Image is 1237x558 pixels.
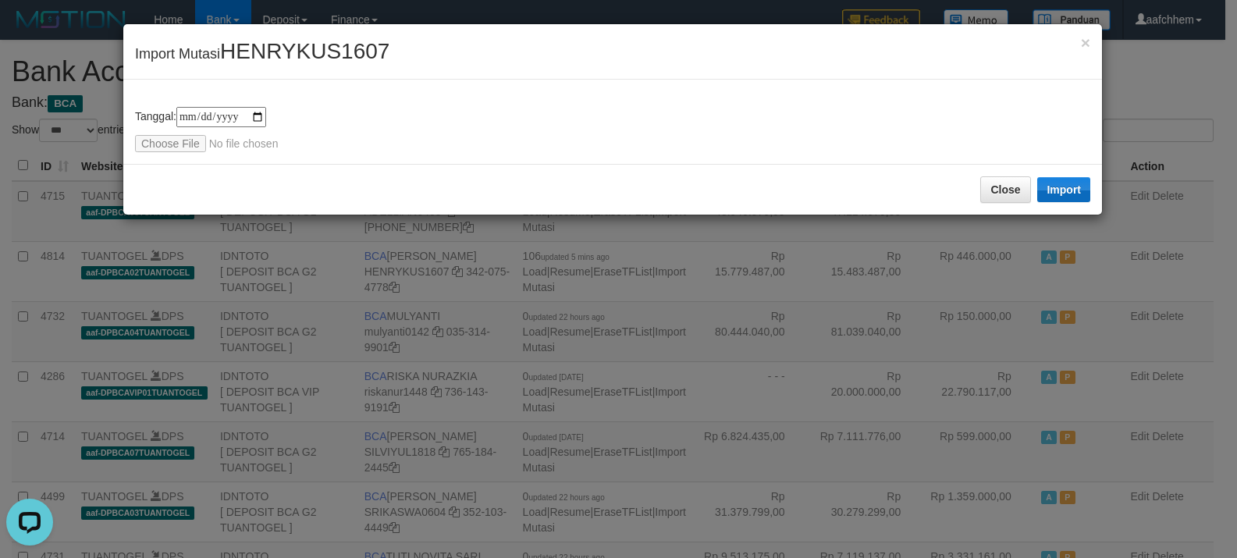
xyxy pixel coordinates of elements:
[980,176,1030,203] button: Close
[6,6,53,53] button: Open LiveChat chat widget
[1081,34,1090,52] span: ×
[135,46,389,62] span: Import Mutasi
[135,107,1090,152] div: Tanggal:
[1037,177,1090,202] button: Import
[220,39,389,63] span: HENRYKUS1607
[1081,34,1090,51] button: Close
